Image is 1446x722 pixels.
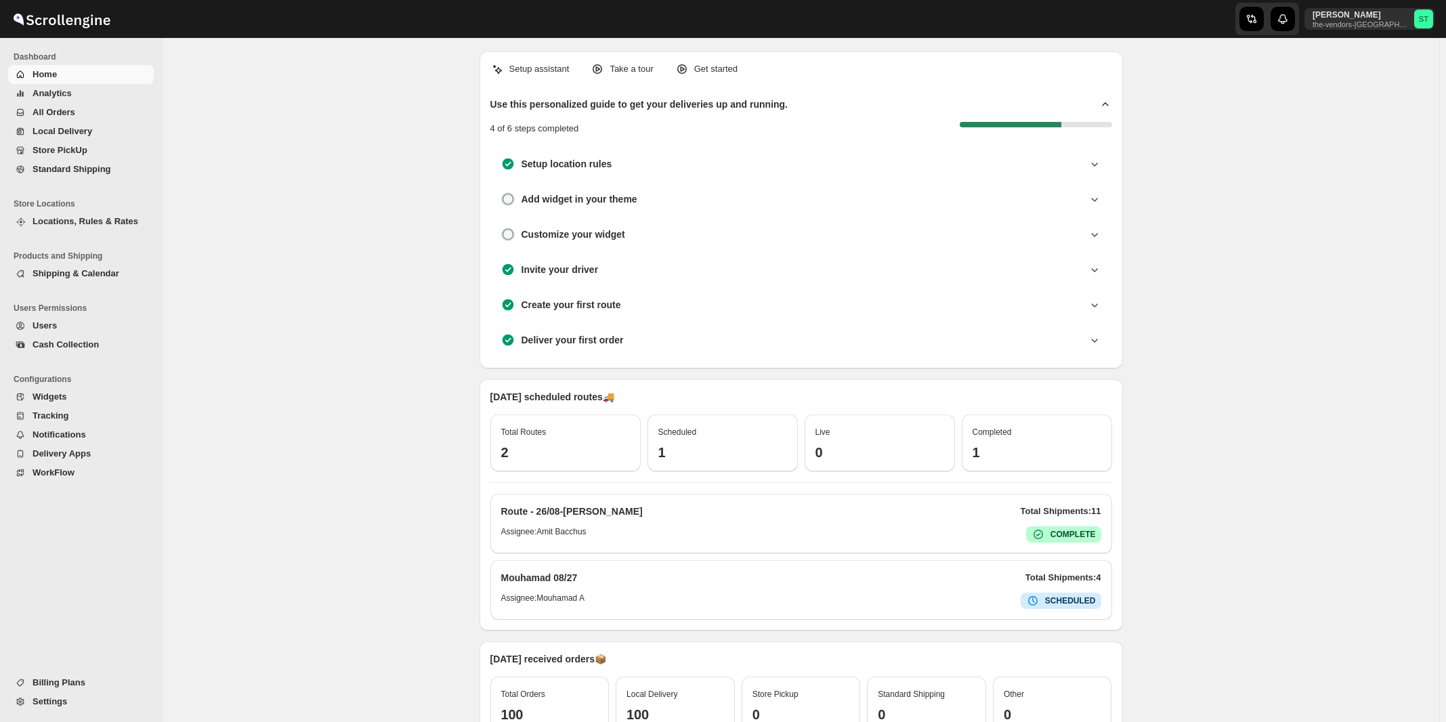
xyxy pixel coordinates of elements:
button: Shipping & Calendar [8,264,154,283]
button: Home [8,65,154,84]
h3: Add widget in your theme [522,192,637,206]
span: Billing Plans [33,677,85,687]
span: Dashboard [14,51,156,62]
span: WorkFlow [33,467,75,477]
img: ScrollEngine [11,2,112,36]
span: Users [33,320,57,331]
text: ST [1419,15,1428,23]
h2: Route - 26/08-[PERSON_NAME] [501,505,643,518]
span: Delivery Apps [33,448,91,459]
span: Total Routes [501,427,547,437]
h6: Assignee: Amit Bacchus [501,526,587,543]
span: Store Locations [14,198,156,209]
span: Locations, Rules & Rates [33,216,138,226]
span: Products and Shipping [14,251,156,261]
h3: Setup location rules [522,157,612,171]
p: [DATE] received orders 📦 [490,652,1112,666]
h3: 0 [815,444,944,461]
b: SCHEDULED [1045,596,1096,606]
p: 4 of 6 steps completed [490,122,579,135]
h2: Use this personalized guide to get your deliveries up and running. [490,98,788,111]
span: Store Pickup [752,689,799,699]
button: Widgets [8,387,154,406]
p: Total Shipments: 4 [1025,571,1101,585]
span: Total Orders [501,689,545,699]
span: Users Permissions [14,303,156,314]
span: Local Delivery [33,126,92,136]
span: Completed [973,427,1012,437]
h3: 2 [501,444,630,461]
span: Scheduled [658,427,697,437]
span: Shipping & Calendar [33,268,119,278]
button: Billing Plans [8,673,154,692]
span: Cash Collection [33,339,99,349]
span: Settings [33,696,67,706]
p: Take a tour [610,62,653,76]
span: Notifications [33,429,86,440]
button: Locations, Rules & Rates [8,212,154,231]
button: Users [8,316,154,335]
p: [DATE] scheduled routes 🚚 [490,390,1112,404]
h3: 1 [658,444,787,461]
span: Standard Shipping [878,689,945,699]
span: All Orders [33,107,75,117]
span: Tracking [33,410,68,421]
button: All Orders [8,103,154,122]
p: the-vendors-[GEOGRAPHIC_DATA] [1313,20,1409,28]
button: User menu [1304,8,1434,30]
span: Analytics [33,88,72,98]
h3: Customize your widget [522,228,625,241]
h3: 1 [973,444,1101,461]
h2: Mouhamad 08/27 [501,571,578,585]
span: Store PickUp [33,145,87,155]
span: Other [1004,689,1024,699]
p: Setup assistant [509,62,570,76]
b: COMPLETE [1050,530,1096,539]
button: Delivery Apps [8,444,154,463]
span: Live [815,427,830,437]
button: Cash Collection [8,335,154,354]
h6: Assignee: Mouhamad A [501,593,584,609]
span: Local Delivery [626,689,677,699]
span: Configurations [14,374,156,385]
button: WorkFlow [8,463,154,482]
h3: Invite your driver [522,263,599,276]
h3: Create your first route [522,298,621,312]
span: Widgets [33,391,66,402]
span: Standard Shipping [33,164,111,174]
span: Home [33,69,57,79]
p: Total Shipments: 11 [1021,505,1101,518]
span: Simcha Trieger [1414,9,1433,28]
p: Get started [694,62,738,76]
button: Settings [8,692,154,711]
button: Tracking [8,406,154,425]
h3: Deliver your first order [522,333,624,347]
button: Notifications [8,425,154,444]
button: Analytics [8,84,154,103]
p: [PERSON_NAME] [1313,9,1409,20]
